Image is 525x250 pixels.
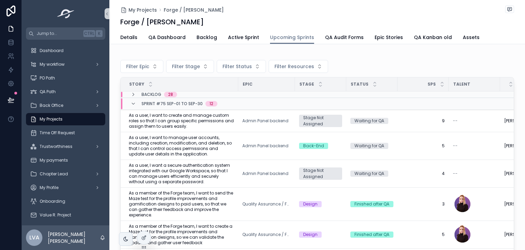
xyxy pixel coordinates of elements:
[148,34,186,41] span: QA Dashboard
[40,103,63,108] span: Back Office
[26,154,105,166] a: My payments
[414,34,452,41] span: QA Kanban old
[40,212,71,218] span: Value R. Project
[402,232,445,237] a: 5
[148,31,186,45] a: QA Dashboard
[463,31,480,45] a: Assets
[303,167,338,180] div: Stage Not Assigned
[26,140,105,153] a: Trustworthiness
[325,31,364,45] a: QA Audit Forms
[40,75,55,81] span: PO Path
[26,209,105,221] a: Value R. Project
[164,7,224,13] a: Forge / [PERSON_NAME]
[22,40,109,225] div: scrollable content
[120,7,157,13] a: My Projects
[463,34,480,41] span: Assets
[453,171,496,176] a: --
[120,17,204,27] h1: Forge / [PERSON_NAME]
[242,118,291,124] a: Admin Panel backend
[26,72,105,84] a: PO Path
[40,171,68,177] span: Chapter Lead
[40,116,63,122] span: My Projects
[26,182,105,194] a: My Profile
[242,232,291,237] a: Quality Assurance / Forge
[126,63,149,70] span: Filter Epic
[299,82,314,87] span: Stage
[26,45,105,57] a: Dashboard
[242,171,291,176] a: Admin Panel backend
[210,101,213,107] div: 12
[242,118,288,124] a: Admin Panel backend
[168,92,173,97] div: 28
[129,224,234,246] a: As a member of the Forge team, I want to create a Maze test for the profile improvements and gami...
[453,143,496,149] a: --
[453,82,470,87] span: Talent
[303,201,318,207] div: Design
[242,143,288,149] a: Admin Panel backend
[354,232,389,238] div: Finished after QA
[120,31,137,45] a: Details
[354,171,384,177] div: Waiting for QA
[375,31,403,45] a: Epic Stories
[37,31,81,36] span: Jump to...
[197,31,217,45] a: Backlog
[40,144,72,149] span: Trustworthiness
[26,195,105,208] a: Onboarding
[453,118,496,124] a: --
[129,135,234,157] a: As a user, I want to manage user accounts, including creation, modification, and deletion, so tha...
[40,48,64,53] span: Dashboard
[270,34,314,41] span: Upcoming Sprints
[243,82,253,87] span: Epic
[129,163,234,185] a: As a user, I want a secure authentication system integrated with our Google Workspace, so that I ...
[299,115,342,127] a: Stage Not Assigned
[40,199,65,204] span: Onboarding
[242,201,291,207] a: Quality Assurance / Forge
[354,201,389,207] div: Finished after QA
[350,143,393,149] a: Waiting for QA
[299,201,342,207] a: Design
[350,171,393,177] a: Waiting for QA
[402,143,445,149] span: 5
[223,63,252,70] span: Filter Status
[40,158,68,163] span: My payments
[402,118,445,124] a: 9
[26,58,105,71] a: My workflow
[29,234,39,242] span: LVA
[375,34,403,41] span: Epic Stories
[120,60,163,73] button: Select Button
[402,201,445,207] a: 3
[129,113,234,129] a: As a user, I want to create and manage custom roles so that I can group specific permissions and ...
[166,60,214,73] button: Select Button
[402,171,445,176] a: 4
[325,34,364,41] span: QA Audit Forms
[129,82,144,87] span: Story
[48,231,100,245] p: [PERSON_NAME] [PERSON_NAME]
[274,63,314,70] span: Filter Resources
[83,30,95,37] span: Ctrl
[242,143,291,149] a: Admin Panel backend
[303,115,338,127] div: Stage Not Assigned
[299,167,342,180] a: Stage Not Assigned
[197,34,217,41] span: Backlog
[350,201,393,207] a: Finished after QA
[350,118,393,124] a: Waiting for QA
[354,143,384,149] div: Waiting for QA
[269,60,328,73] button: Select Button
[55,8,77,19] img: App logo
[129,7,157,13] span: My Projects
[350,232,393,238] a: Finished after QA
[354,118,384,124] div: Waiting for QA
[299,143,342,149] a: Back-End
